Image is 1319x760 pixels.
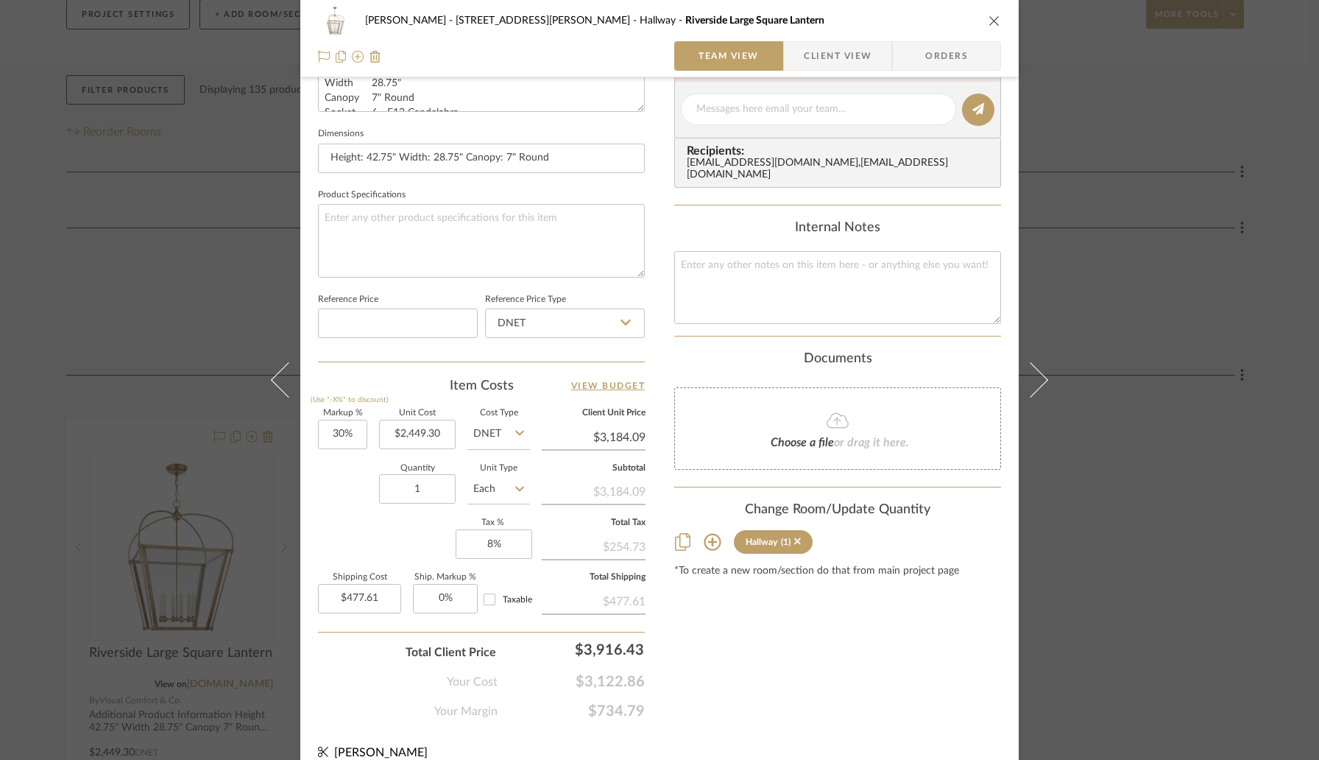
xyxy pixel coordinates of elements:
[771,437,834,448] span: Choose a file
[834,437,909,448] span: or drag it here.
[746,537,777,547] div: Hallway
[434,703,498,720] span: Your Margin
[447,673,498,691] span: Your Cost
[467,465,530,472] label: Unit Type
[318,377,645,395] div: Item Costs
[542,477,646,504] div: $3,184.09
[781,537,791,547] div: (1)
[318,296,378,303] label: Reference Price
[699,41,759,71] span: Team View
[542,465,646,472] label: Subtotal
[498,703,645,720] span: $734.79
[379,409,456,417] label: Unit Cost
[318,144,645,173] input: Enter the dimensions of this item
[365,15,640,26] span: [PERSON_NAME] - [STREET_ADDRESS][PERSON_NAME]
[542,409,646,417] label: Client Unit Price
[804,41,871,71] span: Client View
[318,6,353,35] img: 5ceff0aa-09e4-4e51-ab7d-7a48d87be421_48x40.jpg
[498,673,645,691] span: $3,122.86
[674,502,1001,518] div: Change Room/Update Quantity
[503,595,532,604] span: Taxable
[406,644,496,661] span: Total Client Price
[334,747,428,759] span: [PERSON_NAME]
[685,15,824,26] span: Riverside Large Square Lantern
[542,519,646,527] label: Total Tax
[542,532,646,559] div: $254.73
[318,191,406,199] label: Product Specifications
[571,377,646,395] a: View Budget
[687,158,994,181] div: [EMAIL_ADDRESS][DOMAIN_NAME] , [EMAIL_ADDRESS][DOMAIN_NAME]
[988,14,1001,27] button: close
[503,635,651,664] div: $3,916.43
[456,519,530,527] label: Tax %
[674,566,1001,577] div: *To create a new room/section do that from main project page
[542,587,646,613] div: $477.61
[379,465,456,472] label: Quantity
[674,351,1001,367] div: Documents
[485,296,566,303] label: Reference Price Type
[318,130,364,138] label: Dimensions
[318,574,401,581] label: Shipping Cost
[413,574,478,581] label: Ship. Markup %
[542,574,646,581] label: Total Shipping
[318,409,367,417] label: Markup %
[687,144,994,158] span: Recipients:
[467,409,530,417] label: Cost Type
[369,51,381,63] img: Remove from project
[909,41,984,71] span: Orders
[674,220,1001,236] div: Internal Notes
[640,15,685,26] span: Hallway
